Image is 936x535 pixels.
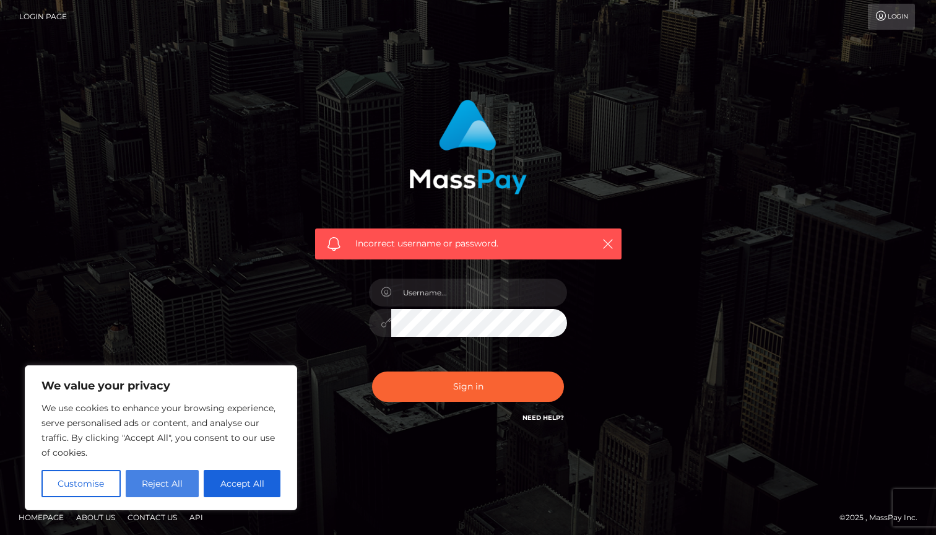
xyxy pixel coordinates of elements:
[839,511,927,524] div: © 2025 , MassPay Inc.
[184,508,208,527] a: API
[391,279,567,307] input: Username...
[204,470,280,497] button: Accept All
[19,4,67,30] a: Login Page
[123,508,182,527] a: Contact Us
[522,414,564,422] a: Need Help?
[868,4,915,30] a: Login
[41,470,121,497] button: Customise
[71,508,120,527] a: About Us
[126,470,199,497] button: Reject All
[355,237,581,250] span: Incorrect username or password.
[41,401,280,460] p: We use cookies to enhance your browsing experience, serve personalised ads or content, and analys...
[14,508,69,527] a: Homepage
[372,372,564,402] button: Sign in
[25,365,297,510] div: We value your privacy
[409,100,527,194] img: MassPay Login
[41,378,280,393] p: We value your privacy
